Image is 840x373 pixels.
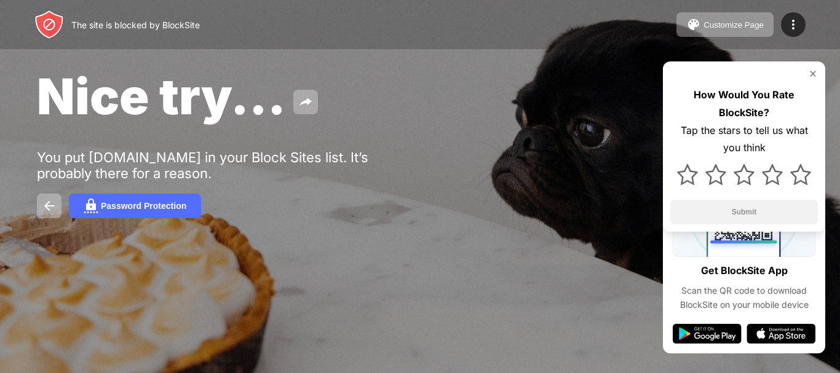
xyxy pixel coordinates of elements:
button: Customize Page [676,12,774,37]
div: Tap the stars to tell us what you think [670,122,818,157]
button: Password Protection [69,194,201,218]
div: Customize Page [703,20,764,29]
img: star.svg [790,164,811,185]
div: The site is blocked by BlockSite [71,20,200,30]
div: You put [DOMAIN_NAME] in your Block Sites list. It’s probably there for a reason. [37,149,417,181]
div: How Would You Rate BlockSite? [670,86,818,122]
img: star.svg [734,164,755,185]
img: password.svg [84,198,98,213]
img: menu-icon.svg [786,17,801,32]
div: Password Protection [101,201,186,211]
img: star.svg [677,164,698,185]
span: Nice try... [37,66,286,126]
img: back.svg [42,198,57,213]
img: share.svg [298,95,313,109]
img: star.svg [705,164,726,185]
img: pallet.svg [686,17,701,32]
img: google-play.svg [673,324,742,344]
img: rate-us-close.svg [808,69,818,79]
img: header-logo.svg [34,10,64,39]
div: Scan the QR code to download BlockSite on your mobile device [673,284,815,312]
img: star.svg [762,164,783,185]
img: app-store.svg [747,324,815,344]
button: Submit [670,200,818,224]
